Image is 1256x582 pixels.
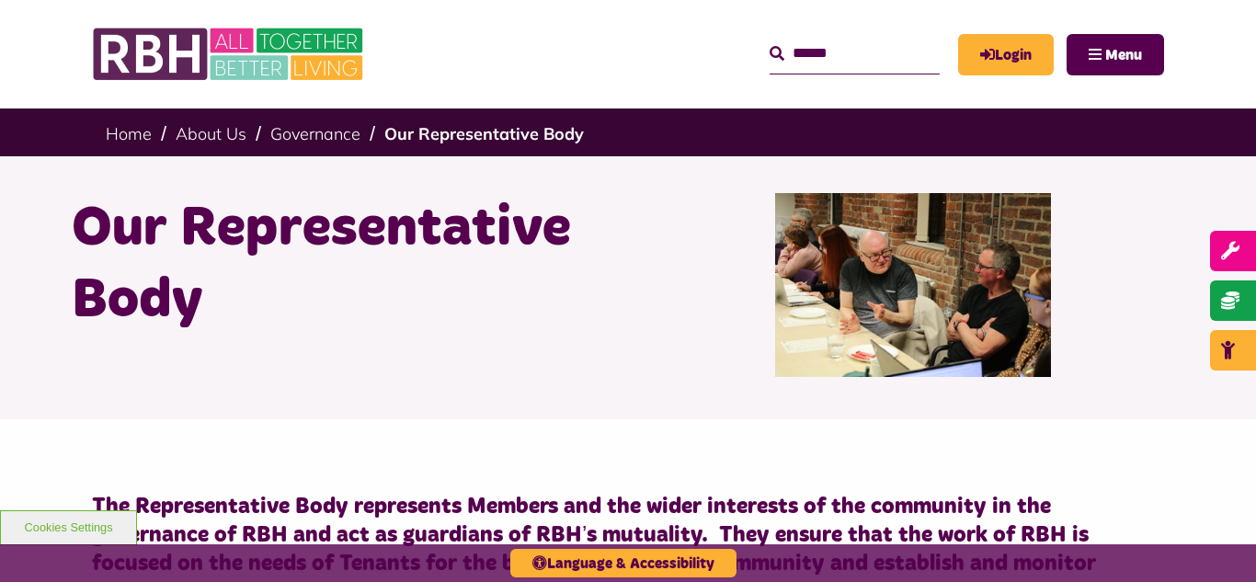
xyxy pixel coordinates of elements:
a: MyRBH [958,34,1054,75]
span: Menu [1105,48,1142,63]
h1: Our Representative Body [72,193,614,337]
a: Governance [270,123,360,144]
a: Home [106,123,152,144]
button: Navigation [1067,34,1164,75]
img: Rep Body [775,193,1051,377]
a: Our Representative Body [384,123,584,144]
iframe: Netcall Web Assistant for live chat [1173,499,1256,582]
a: About Us [176,123,246,144]
img: RBH [92,18,368,90]
button: Language & Accessibility [510,549,736,577]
